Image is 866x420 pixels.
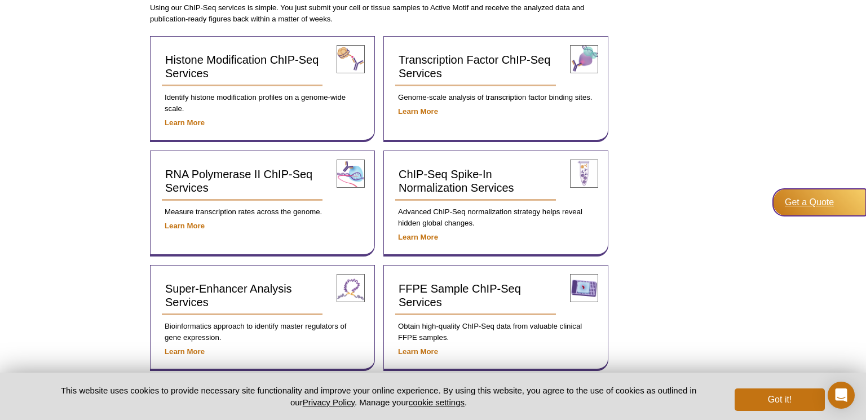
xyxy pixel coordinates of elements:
[303,397,355,407] a: Privacy Policy
[399,282,521,308] span: FFPE Sample ChIP-Seq Services
[395,48,556,86] a: Transcription Factor ChIP-Seq Services
[398,347,438,356] a: Learn More
[399,168,514,194] span: ChIP-Seq Spike-In Normalization Services
[570,160,598,188] img: ChIP-Seq spike-in normalization
[337,274,365,302] img: ChIP-Seq super-enhancer analysis
[165,222,205,230] a: Learn More
[398,107,438,116] a: Learn More
[570,45,598,73] img: transcription factor ChIP-Seq
[165,168,312,194] span: RNA Polymerase II ChIP-Seq Services
[399,54,550,79] span: Transcription Factor ChIP-Seq Services
[162,48,322,86] a: Histone Modification ChIP-Seq Services
[337,45,365,73] img: histone modification ChIP-Seq
[162,277,322,315] a: Super-Enhancer Analysis Services
[162,206,363,218] p: Measure transcription rates across the genome.
[735,388,825,411] button: Got it!
[41,384,716,408] p: This website uses cookies to provide necessary site functionality and improve your online experie...
[395,206,597,229] p: Advanced ChIP-Seq normalization strategy helps reveal hidden global changes.
[773,189,866,216] div: Get a Quote
[162,162,322,201] a: RNA Polymerase II ChIP-Seq Services
[165,347,205,356] a: Learn More
[398,233,438,241] a: Learn More
[165,54,319,79] span: Histone Modification ChIP-Seq Services
[165,282,292,308] span: Super-Enhancer Analysis Services
[781,189,866,216] a: Get a Quote
[570,274,598,302] img: FFPE ChIP-Seq
[395,277,556,315] a: FFPE Sample ChIP-Seq Services
[162,321,363,343] p: Bioinformatics approach to identify master regulators of gene expression.
[165,118,205,127] a: Learn More
[150,2,609,25] p: Using our ChIP-Seq services is simple. You just submit your cell or tissue samples to Active Moti...
[395,92,597,103] p: Genome-scale analysis of transcription factor binding sites.
[337,160,365,188] img: RNA pol II ChIP-Seq
[395,321,597,343] p: Obtain high-quality ChIP-Seq data from valuable clinical FFPE samples.
[162,92,363,114] p: Identify histone modification profiles on a genome-wide scale.
[828,382,855,409] div: Open Intercom Messenger
[409,397,465,407] button: cookie settings
[395,162,556,201] a: ChIP-Seq Spike-In Normalization Services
